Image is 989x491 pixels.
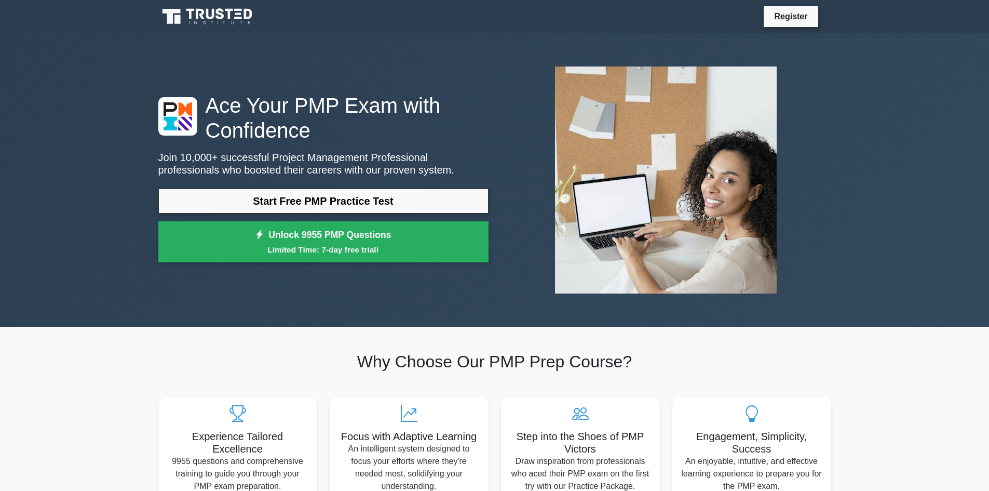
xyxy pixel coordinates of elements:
[158,151,489,176] p: Join 10,000+ successful Project Management Professional professionals who boosted their careers w...
[681,430,823,455] h5: Engagement, Simplicity, Success
[338,430,480,443] h5: Focus with Adaptive Learning
[768,10,814,23] a: Register
[171,244,476,256] small: Limited Time: 7-day free trial!
[158,93,489,143] h1: Ace Your PMP Exam with Confidence
[509,430,652,455] h5: Step into the Shoes of PMP Victors
[158,221,489,263] a: Unlock 9955 PMP QuestionsLimited Time: 7-day free trial!
[158,352,831,371] h2: Why Choose Our PMP Prep Course?
[158,189,489,214] a: Start Free PMP Practice Test
[167,430,309,455] h5: Experience Tailored Excellence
